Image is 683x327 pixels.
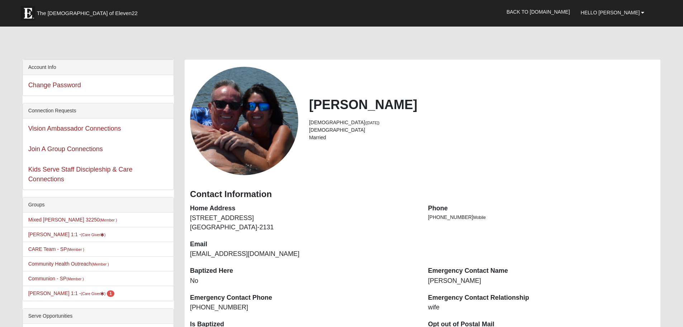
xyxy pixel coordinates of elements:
[309,97,655,112] h2: [PERSON_NAME]
[190,240,417,249] dt: Email
[91,262,109,266] small: (Member )
[28,125,121,132] a: Vision Ambassador Connections
[28,276,84,281] a: Communion - SP(Member )
[28,81,81,89] a: Change Password
[501,3,575,21] a: Back to [DOMAIN_NAME]
[428,303,655,312] dd: wife
[17,3,161,20] a: The [DEMOGRAPHIC_DATA] of Eleven22
[28,232,106,237] a: [PERSON_NAME] 1:1 -(Care Giver)
[365,121,380,125] small: ([DATE])
[190,276,417,286] dd: No
[23,60,174,75] div: Account Info
[81,233,106,237] small: (Care Giver )
[581,10,640,15] span: Hello [PERSON_NAME]
[428,266,655,276] dt: Emergency Contact Name
[28,261,109,267] a: Community Health Outreach(Member )
[100,218,117,222] small: (Member )
[67,247,84,252] small: (Member )
[190,266,417,276] dt: Baptized Here
[190,67,298,175] a: View Fullsize Photo
[21,6,35,20] img: Eleven22 logo
[190,204,417,213] dt: Home Address
[428,276,655,286] dd: [PERSON_NAME]
[23,103,174,118] div: Connection Requests
[23,197,174,212] div: Groups
[28,217,117,223] a: Mixed [PERSON_NAME] 32250(Member )
[575,4,650,22] a: Hello [PERSON_NAME]
[81,291,106,296] small: (Care Giver )
[66,277,84,281] small: (Member )
[428,204,655,213] dt: Phone
[28,166,133,183] a: Kids Serve Staff Discipleship & Care Connections
[309,119,655,126] li: [DEMOGRAPHIC_DATA]
[190,249,417,259] dd: [EMAIL_ADDRESS][DOMAIN_NAME]
[190,303,417,312] dd: [PHONE_NUMBER]
[107,290,114,297] span: number of pending members
[28,246,84,252] a: CARE Team - SP(Member )
[309,134,655,141] li: Married
[190,293,417,303] dt: Emergency Contact Phone
[190,214,417,232] dd: [STREET_ADDRESS] [GEOGRAPHIC_DATA]-2131
[23,309,174,324] div: Serve Opportunities
[28,145,103,153] a: Join A Group Connections
[309,126,655,134] li: [DEMOGRAPHIC_DATA]
[428,214,655,221] li: [PHONE_NUMBER]
[190,189,655,200] h3: Contact Information
[28,290,114,296] a: [PERSON_NAME] 1:1 -(Care Giver) 1
[473,215,486,220] span: Mobile
[37,10,138,17] span: The [DEMOGRAPHIC_DATA] of Eleven22
[428,293,655,303] dt: Emergency Contact Relationship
